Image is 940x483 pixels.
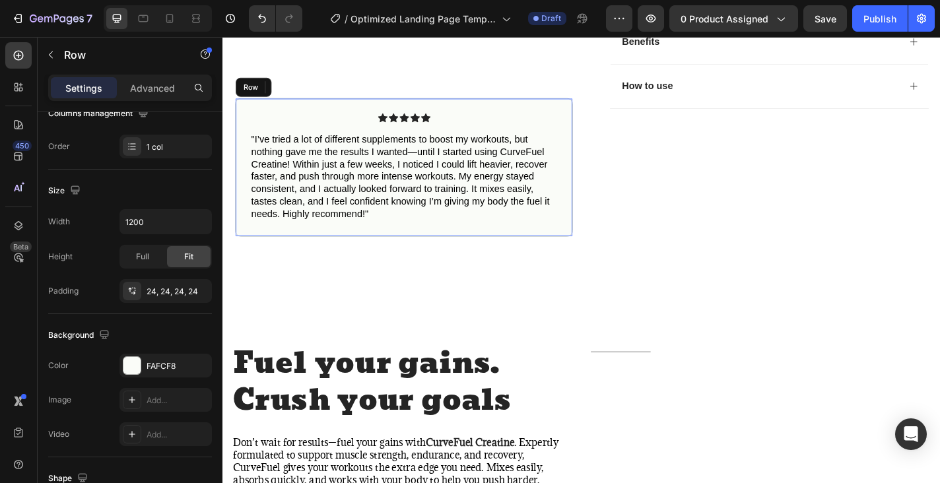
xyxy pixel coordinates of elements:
[852,5,908,32] button: Publish
[815,13,836,24] span: Save
[48,428,69,440] div: Video
[681,12,768,26] span: 0 product assigned
[222,37,940,483] iframe: Design area
[11,440,224,455] span: Don’t wait for results—fuel your gains with
[147,141,209,153] div: 1 col
[130,81,175,95] p: Advanced
[10,339,386,424] h2: Fuel your gains. Crush your goals
[345,12,348,26] span: /
[86,11,92,26] p: 7
[351,12,496,26] span: Optimized Landing Page Template
[48,105,151,123] div: Columns management
[13,141,32,151] div: 450
[65,81,102,95] p: Settings
[440,48,496,61] p: How to use
[136,251,149,263] span: Full
[803,5,847,32] button: Save
[48,360,69,371] div: Color
[184,251,193,263] span: Fit
[5,5,98,32] button: 7
[669,5,798,32] button: 0 product assigned
[863,12,896,26] div: Publish
[64,47,176,63] p: Row
[147,360,209,372] div: FAFCF8
[48,251,73,263] div: Height
[48,285,79,297] div: Padding
[48,141,70,152] div: Order
[10,241,32,252] div: Beta
[48,182,83,200] div: Size
[147,395,209,406] div: Add...
[147,429,209,441] div: Add...
[120,210,211,234] input: Auto
[48,327,112,344] div: Background
[147,286,209,298] div: 24, 24, 24, 24
[48,394,71,406] div: Image
[249,5,302,32] div: Undo/Redo
[541,13,561,24] span: Draft
[48,216,70,228] div: Width
[895,418,927,450] div: Open Intercom Messenger
[224,440,321,455] strong: CurveFuel Creatine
